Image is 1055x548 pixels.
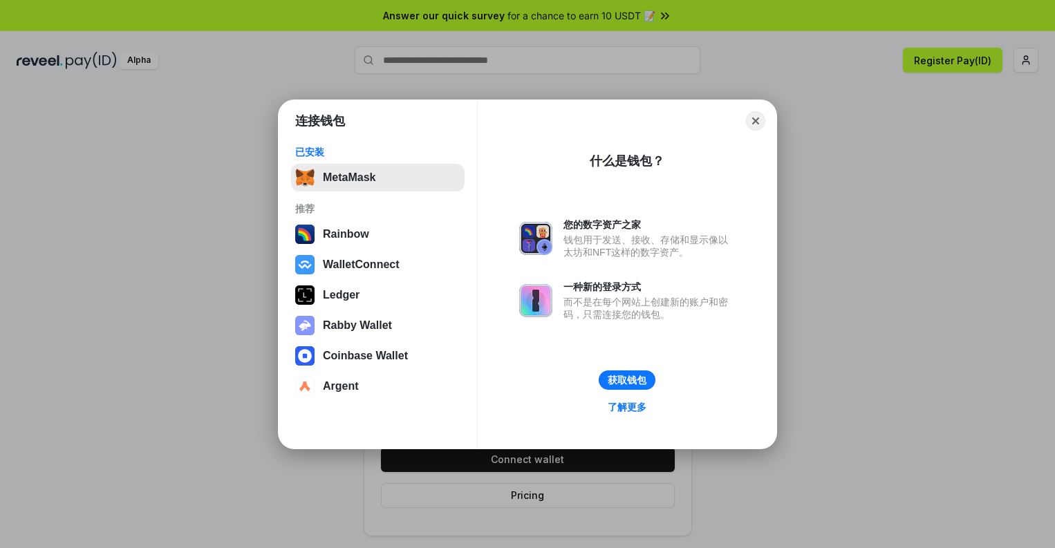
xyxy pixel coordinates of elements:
button: Close [746,111,765,131]
div: 一种新的登录方式 [563,281,735,293]
div: Rainbow [323,228,369,240]
button: MetaMask [291,164,465,191]
a: 了解更多 [599,398,655,416]
img: svg+xml,%3Csvg%20xmlns%3D%22http%3A%2F%2Fwww.w3.org%2F2000%2Fsvg%22%20fill%3D%22none%22%20viewBox... [295,316,315,335]
img: svg+xml,%3Csvg%20xmlns%3D%22http%3A%2F%2Fwww.w3.org%2F2000%2Fsvg%22%20fill%3D%22none%22%20viewBox... [519,222,552,255]
img: svg+xml,%3Csvg%20width%3D%2228%22%20height%3D%2228%22%20viewBox%3D%220%200%2028%2028%22%20fill%3D... [295,346,315,366]
button: Coinbase Wallet [291,342,465,370]
div: 您的数字资产之家 [563,218,735,231]
div: Ledger [323,289,360,301]
button: Argent [291,372,465,400]
div: 获取钱包 [608,374,646,386]
div: 已安装 [295,146,460,158]
img: svg+xml,%3Csvg%20xmlns%3D%22http%3A%2F%2Fwww.w3.org%2F2000%2Fsvg%22%20width%3D%2228%22%20height%3... [295,285,315,305]
div: 什么是钱包？ [590,153,664,169]
img: svg+xml,%3Csvg%20width%3D%2228%22%20height%3D%2228%22%20viewBox%3D%220%200%2028%2028%22%20fill%3D... [295,377,315,396]
div: 钱包用于发送、接收、存储和显示像以太坊和NFT这样的数字资产。 [563,234,735,258]
div: 推荐 [295,202,460,215]
img: svg+xml,%3Csvg%20xmlns%3D%22http%3A%2F%2Fwww.w3.org%2F2000%2Fsvg%22%20fill%3D%22none%22%20viewBox... [519,284,552,317]
div: 而不是在每个网站上创建新的账户和密码，只需连接您的钱包。 [563,296,735,321]
div: Argent [323,380,359,393]
div: Coinbase Wallet [323,350,408,362]
div: 了解更多 [608,401,646,413]
div: MetaMask [323,171,375,184]
button: Rainbow [291,220,465,248]
img: svg+xml,%3Csvg%20width%3D%22120%22%20height%3D%22120%22%20viewBox%3D%220%200%20120%20120%22%20fil... [295,225,315,244]
h1: 连接钱包 [295,113,345,129]
button: 获取钱包 [599,370,655,390]
img: svg+xml,%3Csvg%20fill%3D%22none%22%20height%3D%2233%22%20viewBox%3D%220%200%2035%2033%22%20width%... [295,168,315,187]
div: WalletConnect [323,258,400,271]
button: Ledger [291,281,465,309]
img: svg+xml,%3Csvg%20width%3D%2228%22%20height%3D%2228%22%20viewBox%3D%220%200%2028%2028%22%20fill%3D... [295,255,315,274]
button: WalletConnect [291,251,465,278]
button: Rabby Wallet [291,312,465,339]
div: Rabby Wallet [323,319,392,332]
